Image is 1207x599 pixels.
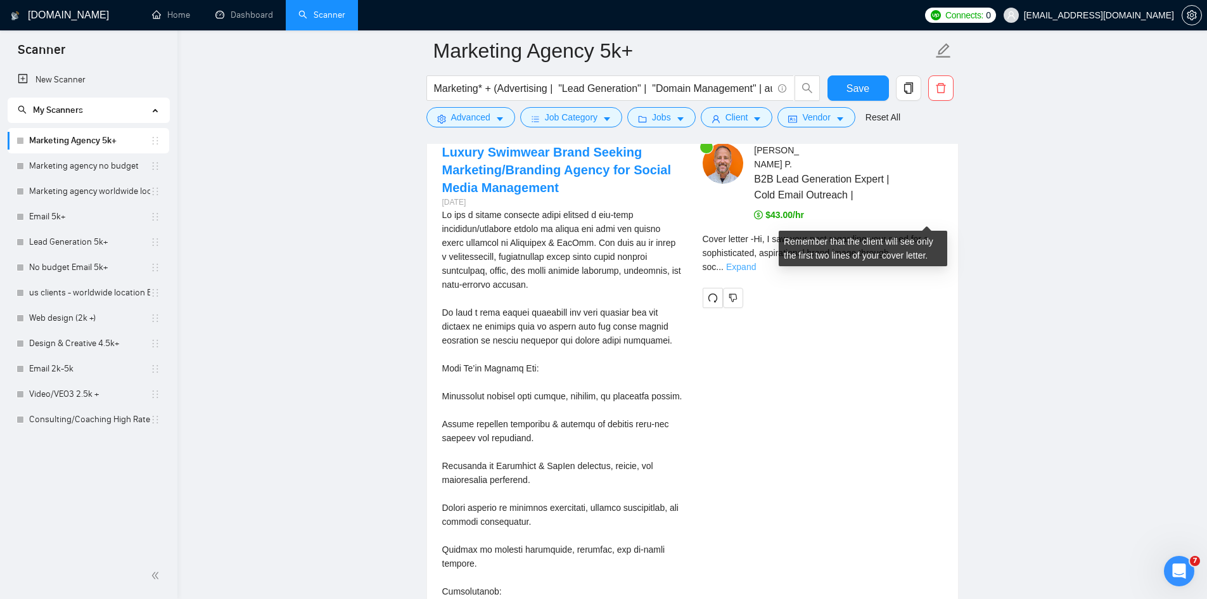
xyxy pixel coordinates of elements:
[931,10,941,20] img: upwork-logo.png
[836,114,845,124] span: caret-down
[150,313,160,323] span: holder
[846,81,869,96] span: Save
[29,407,150,432] a: Consulting/Coaching High Rates only
[8,179,169,204] li: Marketing agency worldwide location
[29,306,150,331] a: Web design (2k +)
[638,114,647,124] span: folder
[945,8,983,22] span: Connects:
[729,293,738,303] span: dislike
[701,107,773,127] button: userClientcaret-down
[29,382,150,407] a: Video/VEO3 2.5k +
[298,10,345,20] a: searchScanner
[150,237,160,247] span: holder
[531,114,540,124] span: bars
[795,75,820,101] button: search
[778,84,786,93] span: info-circle
[1190,556,1200,566] span: 7
[150,161,160,171] span: holder
[150,262,160,273] span: holder
[8,5,32,29] button: go back
[8,356,169,382] li: Email 2k-5k
[795,82,819,94] span: search
[150,338,160,349] span: holder
[865,110,900,124] a: Reset All
[381,5,405,29] button: Collapse window
[788,114,797,124] span: idcard
[703,232,943,274] div: Remember that the client will see only the first two lines of your cover letter.
[8,204,169,229] li: Email 5k+
[150,136,160,146] span: holder
[176,468,194,493] span: 😞
[18,105,83,115] span: My Scanners
[652,110,671,124] span: Jobs
[935,42,952,59] span: edit
[726,262,756,272] a: Expand
[150,389,160,399] span: holder
[150,186,160,196] span: holder
[779,231,947,266] div: Remember that the client will see only the first two lines of your cover letter.
[29,331,150,356] a: Design & Creative 4.5k+
[18,67,159,93] a: New Scanner
[8,280,169,306] li: us clients - worldwide location Email 5k+
[1182,5,1202,25] button: setting
[703,293,722,303] span: redo
[8,331,169,356] li: Design & Creative 4.5k+
[929,82,953,94] span: delete
[1007,11,1016,20] span: user
[703,143,743,184] img: c1DJRw38GRG3QTiEc1ofZ0SdJg0Eo3ZNndsQtRv7aAMQEvHKiCzgccUEw32RtJeSiH
[29,179,150,204] a: Marketing agency worldwide location
[802,110,830,124] span: Vendor
[723,288,743,308] button: dislike
[754,171,905,203] span: B2B Lead Generation Expert | Cold Email Outreach |
[426,107,515,127] button: settingAdvancedcaret-down
[627,107,696,127] button: folderJobscaret-down
[8,255,169,280] li: No budget Email 5k+
[8,229,169,255] li: Lead Generation 5k+
[150,415,160,425] span: holder
[152,10,190,20] a: homeHome
[986,8,991,22] span: 0
[897,82,921,94] span: copy
[29,280,150,306] a: us clients - worldwide location Email 5k+
[1164,556,1194,586] iframe: Intercom live chat
[495,114,504,124] span: caret-down
[433,35,933,67] input: Scanner name...
[434,81,772,96] input: Search Freelance Jobs...
[545,110,597,124] span: Job Category
[1182,10,1201,20] span: setting
[169,468,201,493] span: disappointed reaction
[234,468,267,493] span: smiley reaction
[716,262,724,272] span: ...
[29,255,150,280] a: No budget Email 5k+
[18,105,27,114] span: search
[753,114,762,124] span: caret-down
[928,75,954,101] button: delete
[208,468,227,493] span: 😐
[29,356,150,382] a: Email 2k-5k
[241,468,260,493] span: 😃
[8,67,169,93] li: New Scanner
[725,110,748,124] span: Client
[405,5,428,28] div: Close
[167,509,269,519] a: Open in help center
[8,153,169,179] li: Marketing agency no budget
[29,153,150,179] a: Marketing agency no budget
[8,41,75,67] span: Scanner
[150,212,160,222] span: holder
[150,364,160,374] span: holder
[896,75,921,101] button: copy
[151,569,163,582] span: double-left
[1182,10,1202,20] a: setting
[11,6,20,26] img: logo
[8,306,169,331] li: Web design (2k +)
[451,110,490,124] span: Advanced
[603,114,611,124] span: caret-down
[201,468,234,493] span: neutral face reaction
[442,196,682,209] div: [DATE]
[15,455,421,469] div: Did this answer your question?
[437,114,446,124] span: setting
[754,145,799,169] span: [PERSON_NAME] P .
[33,105,83,115] span: My Scanners
[8,407,169,432] li: Consulting/Coaching High Rates only
[703,288,723,308] button: redo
